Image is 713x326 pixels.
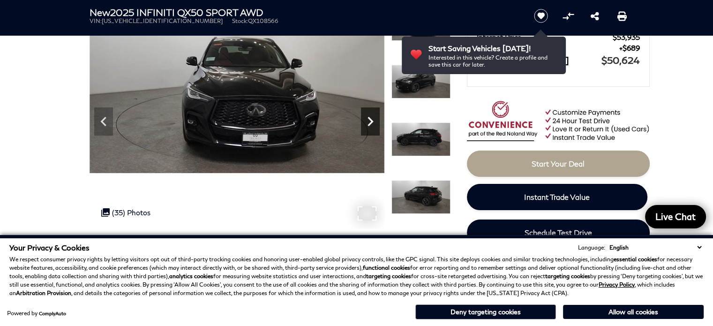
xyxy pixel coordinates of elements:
[90,7,110,18] strong: New
[391,65,450,99] img: New 2025 BLACK OBSIDIAN INFINITI SPORT AWD image 4
[415,304,556,319] button: Deny targeting cookies
[90,17,102,24] span: VIN:
[9,255,704,297] p: We respect consumer privacy rights by letting visitors opt out of third-party tracking cookies an...
[7,311,66,316] div: Powered by
[561,9,575,23] button: Compare Vehicle
[232,17,248,24] span: Stock:
[613,33,640,41] span: $53,935
[563,305,704,319] button: Allow all cookies
[366,273,411,280] strong: targeting cookies
[361,107,380,136] div: Next
[248,17,278,24] span: QX108566
[601,54,640,66] span: $50,624
[591,10,599,22] a: Share this New 2025 INFINITI QX50 SPORT AWD
[545,273,590,280] strong: targeting cookies
[9,243,90,252] span: Your Privacy & Cookies
[651,211,700,222] span: Live Chat
[477,55,601,65] span: Red [PERSON_NAME]
[477,66,640,74] a: Details
[169,273,213,280] strong: analytics cookies
[477,33,613,41] span: Internet Price
[90,7,518,17] h1: 2025 INFINITI QX50 SPORT AWD
[16,289,71,296] strong: Arbitration Provision
[363,264,410,271] strong: functional cookies
[599,281,635,288] a: Privacy Policy
[531,8,551,23] button: Save vehicle
[391,122,450,156] img: New 2025 BLACK OBSIDIAN INFINITI SPORT AWD image 5
[477,33,640,41] a: Internet Price $53,935
[614,256,657,263] strong: essential cookies
[102,17,223,24] span: [US_VEHICLE_IDENTIFICATION_NUMBER]
[477,44,619,52] span: Dealer Handling
[90,7,384,173] img: New 2025 BLACK OBSIDIAN INFINITI SPORT AWD image 3
[532,159,585,168] span: Start Your Deal
[477,54,640,66] a: Red [PERSON_NAME] $50,624
[467,184,647,210] a: Instant Trade Value
[467,151,650,177] a: Start Your Deal
[619,44,640,52] span: $689
[525,228,592,237] span: Schedule Test Drive
[477,44,640,52] a: Dealer Handling $689
[467,220,650,246] a: Schedule Test Drive
[39,311,66,316] a: ComplyAuto
[94,107,113,136] div: Previous
[524,192,590,201] span: Instant Trade Value
[578,245,605,250] div: Language:
[645,205,706,228] a: Live Chat
[617,10,627,22] a: Print this New 2025 INFINITI QX50 SPORT AWD
[97,204,155,221] div: (35) Photos
[391,180,450,214] img: New 2025 BLACK OBSIDIAN INFINITI SPORT AWD image 6
[607,243,704,252] select: Language Select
